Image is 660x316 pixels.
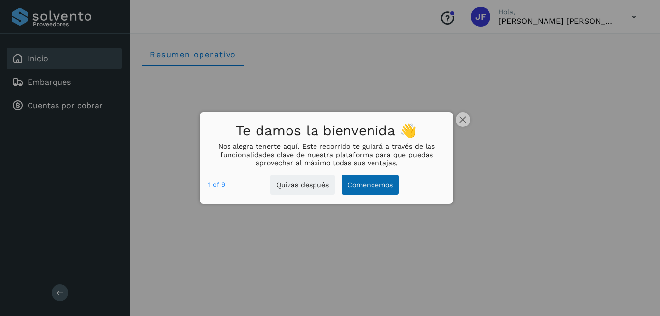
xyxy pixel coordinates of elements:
button: close, [456,112,470,127]
div: Te damos la bienvenida 👋Nos alegra tenerte aquí. Este recorrido te guiará a través de las funcion... [200,112,453,204]
button: Quizas después [270,175,335,195]
div: step 1 of 9 [208,179,225,190]
button: Comencemos [342,175,399,195]
p: Nos alegra tenerte aquí. Este recorrido te guiará a través de las funcionalidades clave de nuestr... [208,142,444,167]
div: 1 of 9 [208,179,225,190]
h1: Te damos la bienvenida 👋 [208,120,444,142]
